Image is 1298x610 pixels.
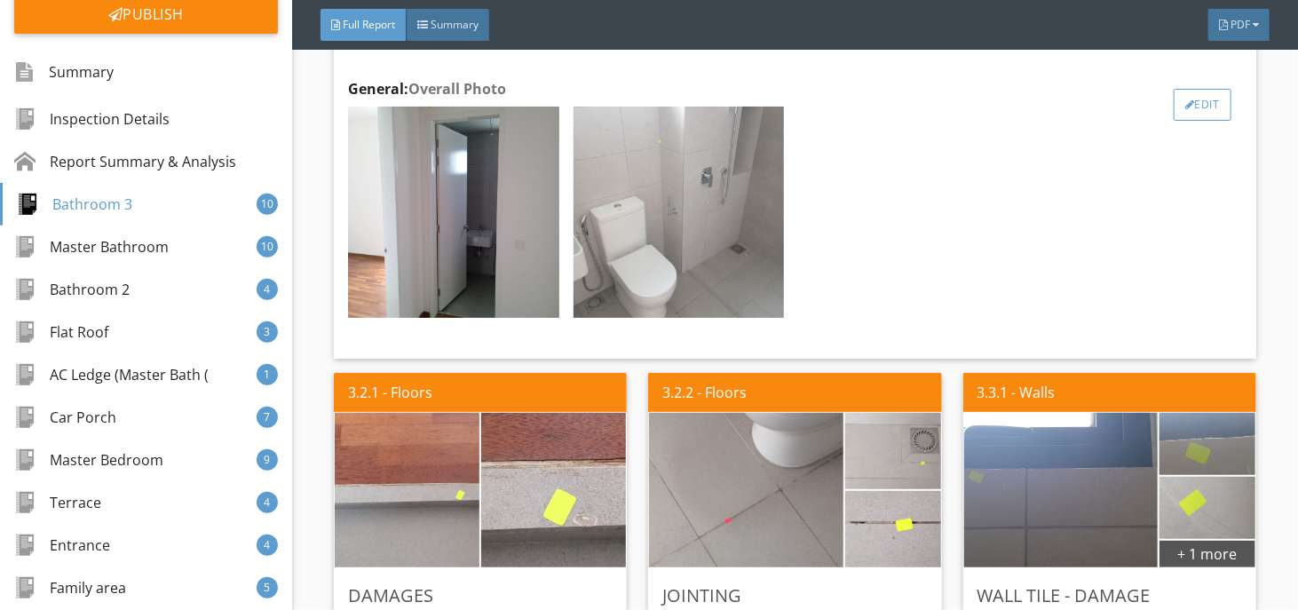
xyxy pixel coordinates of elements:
[431,17,479,32] span: Summary
[257,449,278,471] div: 9
[257,535,278,556] div: 4
[14,577,126,598] div: Family area
[257,364,278,385] div: 1
[14,535,110,556] div: Entrance
[348,79,506,99] strong: General:
[574,107,785,318] img: photo.jpg
[1231,17,1250,32] span: PDF
[1130,430,1286,585] img: photo.jpg
[662,582,927,609] div: Jointing
[1174,89,1231,121] div: Edit
[343,17,395,32] span: Full Report
[977,582,1242,609] div: Wall Tile - Damage
[14,108,170,130] div: Inspection Details
[348,107,559,318] img: photo.jpg
[348,582,613,609] div: Damages
[14,492,101,513] div: Terrace
[17,194,132,215] div: Bathroom 3
[14,364,209,385] div: AC Ledge (Master Bath (
[797,355,988,546] img: photo.jpg
[257,492,278,513] div: 4
[257,321,278,343] div: 3
[257,236,278,257] div: 10
[257,577,278,598] div: 5
[257,194,278,215] div: 10
[348,382,432,403] div: 3.2.1 - Floors
[14,321,108,343] div: Flat Roof
[14,151,236,172] div: Report Summary & Analysis
[1130,366,1286,521] img: photo.jpg
[408,79,506,99] span: Overall Photo
[977,382,1056,403] div: 3.3.1 - Walls
[662,382,747,403] div: 3.2.2 - Floors
[257,279,278,300] div: 4
[257,407,278,428] div: 7
[14,279,130,300] div: Bathroom 2
[14,236,169,257] div: Master Bathroom
[14,449,163,471] div: Master Bedroom
[1159,539,1254,567] div: + 1 more
[14,58,114,88] div: Summary
[14,407,116,428] div: Car Porch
